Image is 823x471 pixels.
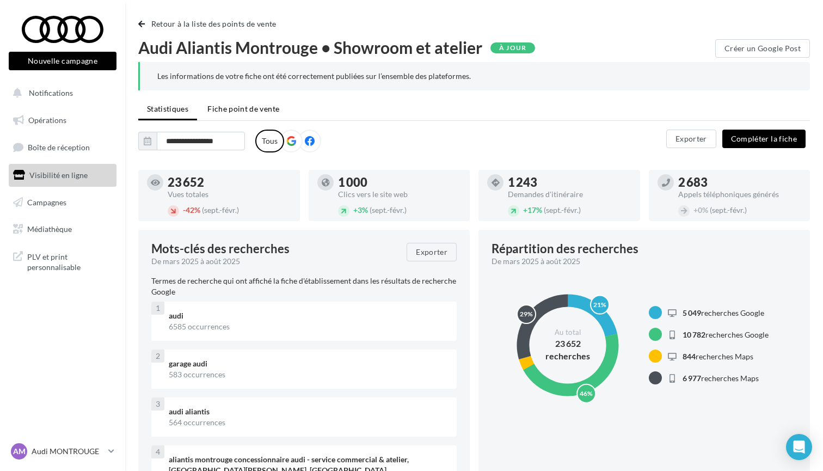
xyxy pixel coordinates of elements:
[710,205,747,215] span: (sept.-févr.)
[678,191,802,198] div: Appels téléphoniques générés
[7,218,119,241] a: Médiathèque
[138,39,482,56] span: Audi Aliantis Montrouge • Showroom et atelier
[683,374,701,383] span: 6 977
[9,441,116,462] a: AM Audi MONTROUGE
[353,205,358,215] span: +
[544,205,581,215] span: (sept.-févr.)
[183,205,200,215] span: 42%
[183,205,186,215] span: -
[683,308,701,317] span: 5 049
[255,130,284,152] label: Tous
[169,406,448,417] div: audi aliantis
[523,205,542,215] span: 17%
[7,82,114,105] button: Notifications
[678,176,802,188] div: 2 683
[29,170,88,180] span: Visibilité en ligne
[7,136,119,159] a: Boîte de réception
[151,397,164,411] div: 3
[523,205,527,215] span: +
[151,256,398,267] div: De mars 2025 à août 2025
[490,42,535,53] div: À jour
[168,191,291,198] div: Vues totales
[338,176,462,188] div: 1 000
[13,446,26,457] span: AM
[151,19,277,28] span: Retour à la liste des points de vente
[29,88,73,97] span: Notifications
[407,243,457,261] button: Exporter
[202,205,239,215] span: (sept.-févr.)
[7,109,119,132] a: Opérations
[7,245,119,277] a: PLV et print personnalisable
[338,191,462,198] div: Clics vers le site web
[370,205,407,215] span: (sept.-févr.)
[666,130,716,148] button: Exporter
[151,302,164,315] div: 1
[28,143,90,152] span: Boîte de réception
[9,52,116,70] button: Nouvelle campagne
[151,243,290,255] span: Mots-clés des recherches
[151,350,164,363] div: 2
[7,164,119,187] a: Visibilité en ligne
[169,369,448,380] div: 583 occurrences
[683,330,769,339] span: recherches Google
[27,197,66,206] span: Campagnes
[683,330,705,339] span: 10 782
[353,205,368,215] span: 3%
[786,434,812,460] div: Open Intercom Messenger
[492,256,788,267] div: De mars 2025 à août 2025
[718,133,810,143] a: Compléter la fiche
[693,205,698,215] span: +
[151,445,164,458] div: 4
[27,249,112,273] span: PLV et print personnalisable
[168,176,291,188] div: 23 652
[722,130,806,148] button: Compléter la fiche
[508,176,631,188] div: 1 243
[157,71,793,82] div: Les informations de votre fiche ont été correctement publiées sur l’ensemble des plateformes.
[683,374,759,383] span: recherches Maps
[138,17,281,30] button: Retour à la liste des points de vente
[715,39,810,58] button: Créer un Google Post
[508,191,631,198] div: Demandes d'itinéraire
[7,191,119,214] a: Campagnes
[683,352,696,361] span: 844
[169,310,448,321] div: audi
[169,321,448,332] div: 6585 occurrences
[207,104,279,113] span: Fiche point de vente
[169,358,448,369] div: garage audi
[151,276,457,297] p: Termes de recherche qui ont affiché la fiche d'établissement dans les résultats de recherche Google
[169,417,448,428] div: 564 occurrences
[683,308,764,317] span: recherches Google
[27,224,72,234] span: Médiathèque
[28,115,66,125] span: Opérations
[693,205,708,215] span: 0%
[683,352,753,361] span: recherches Maps
[492,243,638,255] div: Répartition des recherches
[32,446,104,457] p: Audi MONTROUGE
